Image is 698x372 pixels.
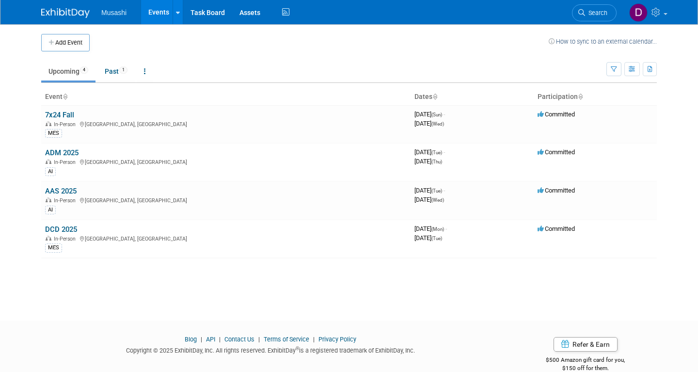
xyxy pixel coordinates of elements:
[431,150,442,155] span: (Tue)
[414,196,444,203] span: [DATE]
[414,120,444,127] span: [DATE]
[119,66,127,74] span: 1
[45,196,407,204] div: [GEOGRAPHIC_DATA], [GEOGRAPHIC_DATA]
[538,111,575,118] span: Committed
[432,93,437,100] a: Sort by Start Date
[63,93,67,100] a: Sort by Event Name
[444,148,445,156] span: -
[431,188,442,194] span: (Tue)
[80,66,88,74] span: 4
[444,187,445,194] span: -
[41,62,95,81] a: Upcoming4
[445,225,447,232] span: -
[431,159,442,164] span: (Thu)
[538,187,575,194] span: Committed
[578,93,583,100] a: Sort by Participation Type
[572,4,617,21] a: Search
[538,225,575,232] span: Committed
[54,197,79,204] span: In-Person
[45,167,56,176] div: AI
[54,121,79,128] span: In-Person
[431,112,442,117] span: (Sun)
[101,9,127,16] span: Musashi
[54,159,79,165] span: In-Person
[411,89,534,105] th: Dates
[549,38,657,45] a: How to sync to an external calendar...
[41,89,411,105] th: Event
[514,350,657,372] div: $500 Amazon gift card for you,
[431,197,444,203] span: (Wed)
[41,34,90,51] button: Add Event
[206,336,215,343] a: API
[41,344,499,355] div: Copyright © 2025 ExhibitDay, Inc. All rights reserved. ExhibitDay is a registered trademark of Ex...
[585,9,607,16] span: Search
[431,121,444,127] span: (Wed)
[46,121,51,126] img: In-Person Event
[414,234,442,242] span: [DATE]
[217,336,223,343] span: |
[45,206,56,214] div: AI
[414,225,447,232] span: [DATE]
[45,120,407,128] div: [GEOGRAPHIC_DATA], [GEOGRAPHIC_DATA]
[45,225,77,234] a: DCD 2025
[431,226,444,232] span: (Mon)
[45,234,407,242] div: [GEOGRAPHIC_DATA], [GEOGRAPHIC_DATA]
[296,346,299,351] sup: ®
[54,236,79,242] span: In-Person
[198,336,205,343] span: |
[414,187,445,194] span: [DATE]
[45,187,77,195] a: AAS 2025
[534,89,657,105] th: Participation
[45,243,62,252] div: MES
[414,111,445,118] span: [DATE]
[264,336,309,343] a: Terms of Service
[318,336,356,343] a: Privacy Policy
[45,158,407,165] div: [GEOGRAPHIC_DATA], [GEOGRAPHIC_DATA]
[45,129,62,138] div: MES
[629,3,648,22] img: Daniel Agar
[46,236,51,241] img: In-Person Event
[97,62,135,81] a: Past1
[414,148,445,156] span: [DATE]
[538,148,575,156] span: Committed
[45,148,79,157] a: ADM 2025
[444,111,445,118] span: -
[185,336,197,343] a: Blog
[431,236,442,241] span: (Tue)
[311,336,317,343] span: |
[224,336,254,343] a: Contact Us
[45,111,74,119] a: 7x24 Fall
[554,337,618,352] a: Refer & Earn
[256,336,262,343] span: |
[41,8,90,18] img: ExhibitDay
[46,197,51,202] img: In-Person Event
[46,159,51,164] img: In-Person Event
[414,158,442,165] span: [DATE]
